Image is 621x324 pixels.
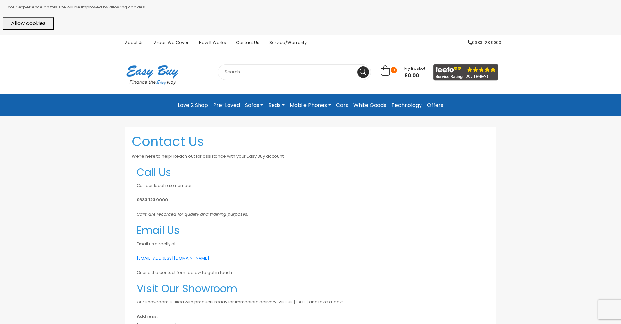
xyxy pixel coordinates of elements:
[137,255,209,261] a: [EMAIL_ADDRESS][DOMAIN_NAME]
[381,69,425,76] a: 0 My Basket £0.00
[194,40,231,45] a: How it works
[284,153,346,159] span: or any queries you may have.
[218,64,371,80] input: Search
[137,313,158,319] strong: Address:
[137,224,485,237] h2: Email Us
[424,100,446,111] a: Offers
[211,100,243,111] a: Pre-Loved
[404,72,425,79] span: £0.00
[3,17,54,30] button: Allow cookies
[463,40,501,45] a: 0333 123 9000
[132,153,284,159] span: We’re here to help! Reach out for assistance with your Easy Buy account
[137,197,168,203] strong: 0333 123 9000
[8,3,618,12] p: Your experience on this site will be improved by allowing cookies.
[149,40,194,45] a: Areas we cover
[287,100,333,111] a: Mobile Phones
[137,239,485,249] p: Email us directly at:
[137,166,485,178] h2: Call Us
[231,40,264,45] a: Contact Us
[120,56,185,93] img: Easy Buy
[137,268,485,277] p: Or use the contact form below to get in touch.
[137,211,248,217] em: Calls are recorded for quality and training purposes.
[243,100,266,111] a: Sofas
[266,100,287,111] a: Beds
[333,100,351,111] a: Cars
[404,65,425,71] span: My Basket
[264,40,307,45] a: Service/Warranty
[137,298,485,307] p: Our showroom is filled with products ready for immediate delivery. Visit us [DATE] and take a look!
[120,40,149,45] a: About Us
[137,283,485,295] h2: Visit Our Showroom
[132,132,204,150] span: Contact Us
[433,64,498,81] img: feefo_logo
[175,100,211,111] a: Love 2 Shop
[137,181,485,190] p: Call our local rate number:
[391,67,397,73] span: 0
[351,100,389,111] a: White Goods
[389,100,424,111] a: Technology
